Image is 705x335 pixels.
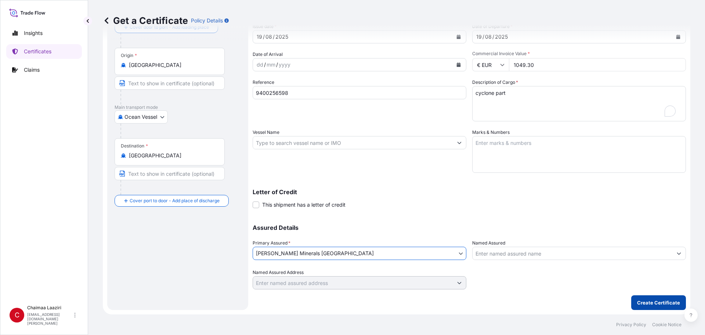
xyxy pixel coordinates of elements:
[264,60,266,69] div: /
[115,195,229,207] button: Cover port to door - Add place of discharge
[472,51,686,57] span: Commercial Invoice Value
[253,51,283,58] span: Date of Arrival
[631,295,686,310] button: Create Certificate
[276,60,278,69] div: /
[256,250,374,257] span: [PERSON_NAME] Minerals [GEOGRAPHIC_DATA]
[130,197,220,204] span: Cover port to door - Add place of discharge
[253,247,466,260] button: [PERSON_NAME] Minerals [GEOGRAPHIC_DATA]
[115,104,241,110] p: Main transport mode
[24,29,43,37] p: Insights
[472,79,518,86] label: Description of Cargo
[253,239,290,247] span: Primary Assured
[115,167,225,180] input: Text to appear on certificate
[652,322,681,328] a: Cookie Notice
[115,76,225,90] input: Text to appear on certificate
[453,59,464,71] button: Calendar
[6,44,82,59] a: Certificates
[253,269,304,276] label: Named Assured Address
[278,60,291,69] div: year,
[672,247,686,260] button: Show suggestions
[129,61,216,69] input: Origin
[253,86,466,99] input: Enter booking reference
[253,189,686,195] p: Letter of Credit
[253,225,686,231] p: Assured Details
[453,136,466,149] button: Show suggestions
[472,239,505,247] label: Named Assured
[256,60,264,69] div: day,
[6,26,82,40] a: Insights
[191,17,223,24] p: Policy Details
[103,15,188,26] p: Get a Certificate
[121,53,137,58] div: Origin
[253,129,279,136] label: Vessel Name
[637,299,680,306] p: Create Certificate
[473,247,672,260] input: Assured Name
[253,276,453,289] input: Named Assured Address
[472,86,686,121] textarea: To enrich screen reader interactions, please activate Accessibility in Grammarly extension settings
[129,152,216,159] input: Destination
[253,79,274,86] label: Reference
[266,60,276,69] div: month,
[453,276,466,289] button: Show suggestions
[15,311,19,319] span: C
[124,113,157,121] span: Ocean Vessel
[115,110,168,124] button: Select transport
[24,66,40,74] p: Claims
[27,305,73,311] p: Chaimaa Laaziri
[6,63,82,77] a: Claims
[24,48,51,55] p: Certificates
[121,143,148,149] div: Destination
[509,58,686,71] input: Enter amount
[262,201,346,209] span: This shipment has a letter of credit
[27,312,73,325] p: [EMAIL_ADDRESS][DOMAIN_NAME][PERSON_NAME]
[253,136,453,149] input: Type to search vessel name or IMO
[616,322,646,328] a: Privacy Policy
[472,129,510,136] label: Marks & Numbers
